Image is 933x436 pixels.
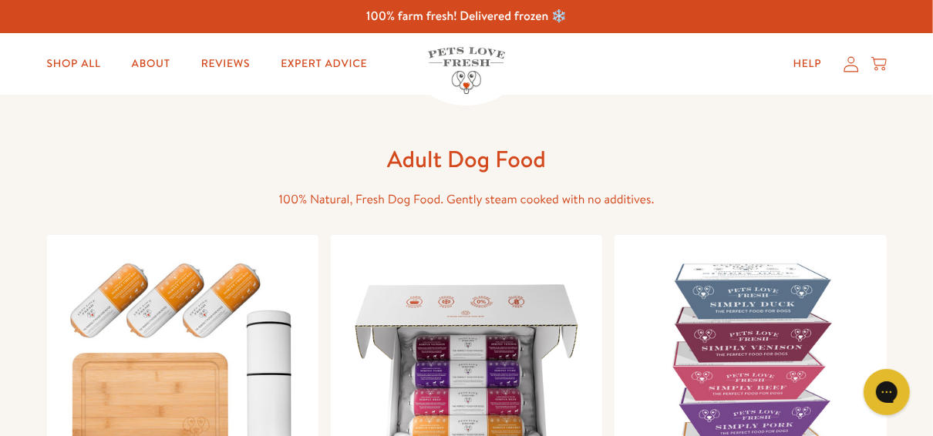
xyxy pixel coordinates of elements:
[220,144,713,174] h1: Adult Dog Food
[428,47,505,94] img: Pets Love Fresh
[120,49,183,79] a: About
[781,49,834,79] a: Help
[268,49,379,79] a: Expert Advice
[278,191,654,208] span: 100% Natural, Fresh Dog Food. Gently steam cooked with no additives.
[35,49,113,79] a: Shop All
[856,364,918,421] iframe: Gorgias live chat messenger
[189,49,262,79] a: Reviews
